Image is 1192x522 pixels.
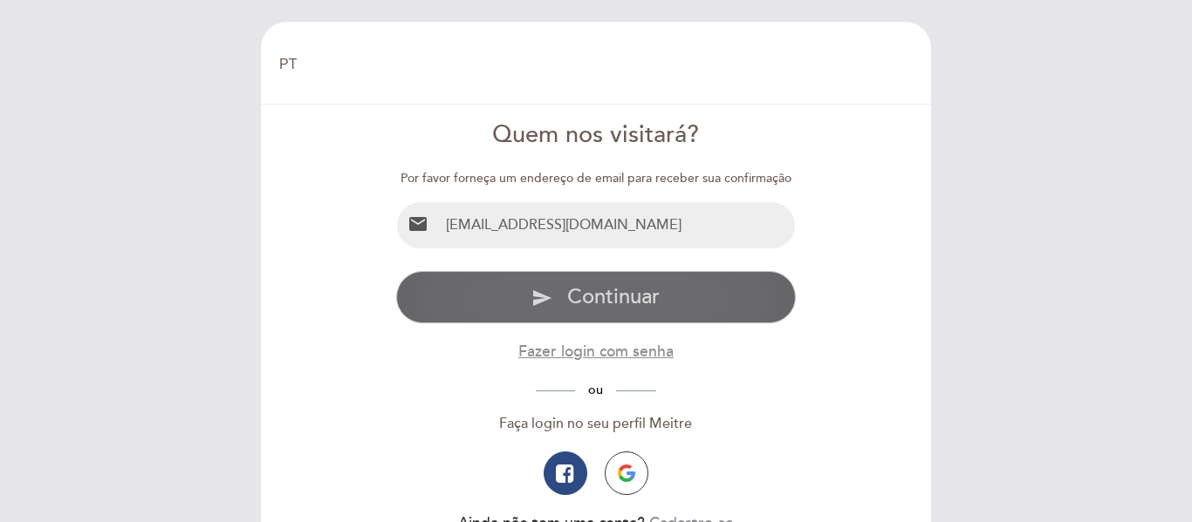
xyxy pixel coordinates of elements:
i: email [408,214,428,234]
span: ou [575,383,616,397]
div: Por favor forneça um endereço de email para receber sua confirmação [396,170,797,187]
input: Email [439,202,796,248]
button: send Continuar [396,271,797,323]
div: Quem nos visitará? [396,119,797,153]
span: Continuar [567,284,660,309]
div: Faça login no seu perfil Meitre [396,414,797,434]
button: Fazer login com senha [518,341,674,363]
i: send [531,288,552,308]
img: icon-google.png [618,464,635,482]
